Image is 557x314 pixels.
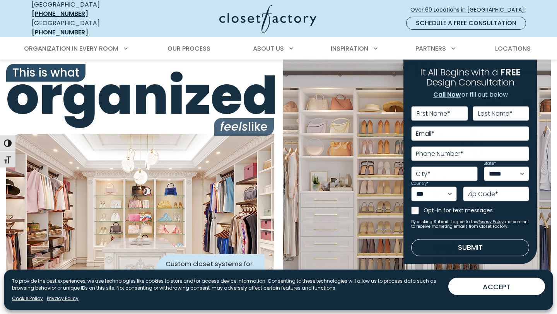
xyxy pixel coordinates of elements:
span: Our Process [167,44,210,53]
span: Over 60 Locations in [GEOGRAPHIC_DATA]! [410,6,532,14]
span: Inspiration [331,44,368,53]
img: Closet Factory designed closet [6,134,274,300]
button: ACCEPT [448,278,545,295]
a: Schedule a Free Consultation [406,17,526,30]
span: Partners [415,44,446,53]
a: [PHONE_NUMBER] [32,9,88,18]
a: Privacy Policy [47,295,79,302]
a: [PHONE_NUMBER] [32,28,88,37]
div: Custom closet systems for every space, style, and budget [156,254,265,291]
span: Locations [495,44,531,53]
nav: Primary Menu [19,38,538,60]
a: Over 60 Locations in [GEOGRAPHIC_DATA]! [410,3,532,17]
span: About Us [253,44,284,53]
img: Closet Factory Logo [219,5,316,33]
span: organized [6,70,274,121]
a: Cookie Policy [12,295,43,302]
i: feels [220,118,248,135]
p: To provide the best experiences, we use technologies like cookies to store and/or access device i... [12,278,442,292]
div: [GEOGRAPHIC_DATA] [32,19,144,37]
span: Organization in Every Room [24,44,118,53]
span: like [214,118,274,136]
